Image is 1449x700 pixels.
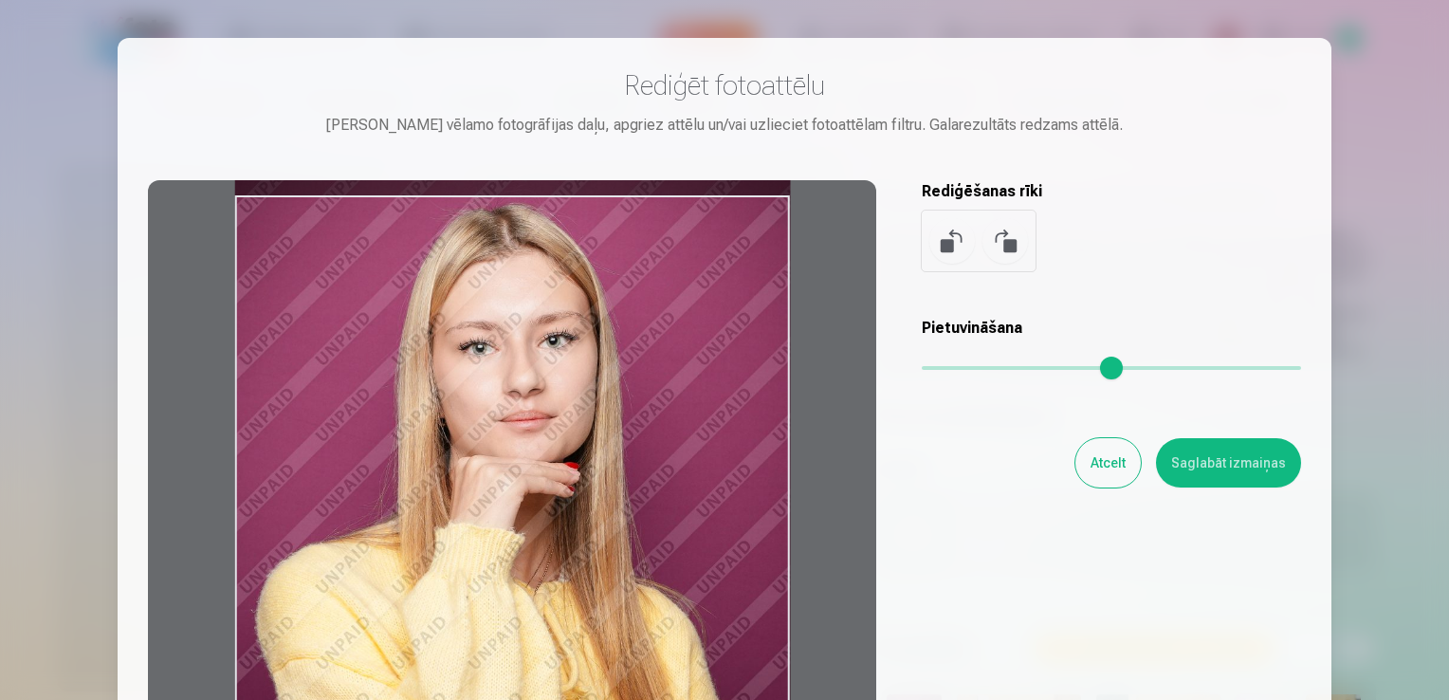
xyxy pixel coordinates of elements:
[1075,438,1141,488] button: Atcelt
[922,180,1301,203] h5: Rediģēšanas rīki
[1156,438,1301,488] button: Saglabāt izmaiņas
[148,114,1301,137] div: [PERSON_NAME] vēlamo fotogrāfijas daļu, apgriez attēlu un/vai uzlieciet fotoattēlam filtru. Galar...
[922,317,1301,340] h5: Pietuvināšana
[148,68,1301,102] h3: Rediģēt fotoattēlu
